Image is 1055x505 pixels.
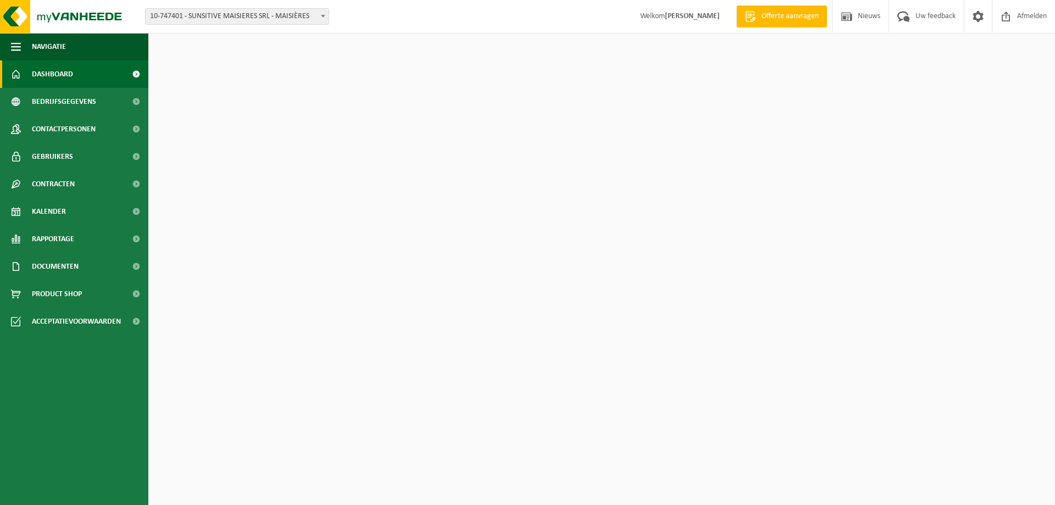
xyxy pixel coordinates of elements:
span: Documenten [32,253,79,280]
strong: [PERSON_NAME] [665,12,720,20]
span: Gebruikers [32,143,73,170]
span: Kalender [32,198,66,225]
span: 10-747401 - SUNSITIVE MAISIERES SRL - MAISIÈRES [145,8,329,25]
span: Bedrijfsgegevens [32,88,96,115]
span: Contracten [32,170,75,198]
span: Navigatie [32,33,66,60]
span: Rapportage [32,225,74,253]
a: Offerte aanvragen [736,5,827,27]
span: Product Shop [32,280,82,308]
span: Acceptatievoorwaarden [32,308,121,335]
span: Dashboard [32,60,73,88]
span: Contactpersonen [32,115,96,143]
span: Offerte aanvragen [759,11,821,22]
span: 10-747401 - SUNSITIVE MAISIERES SRL - MAISIÈRES [146,9,329,24]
